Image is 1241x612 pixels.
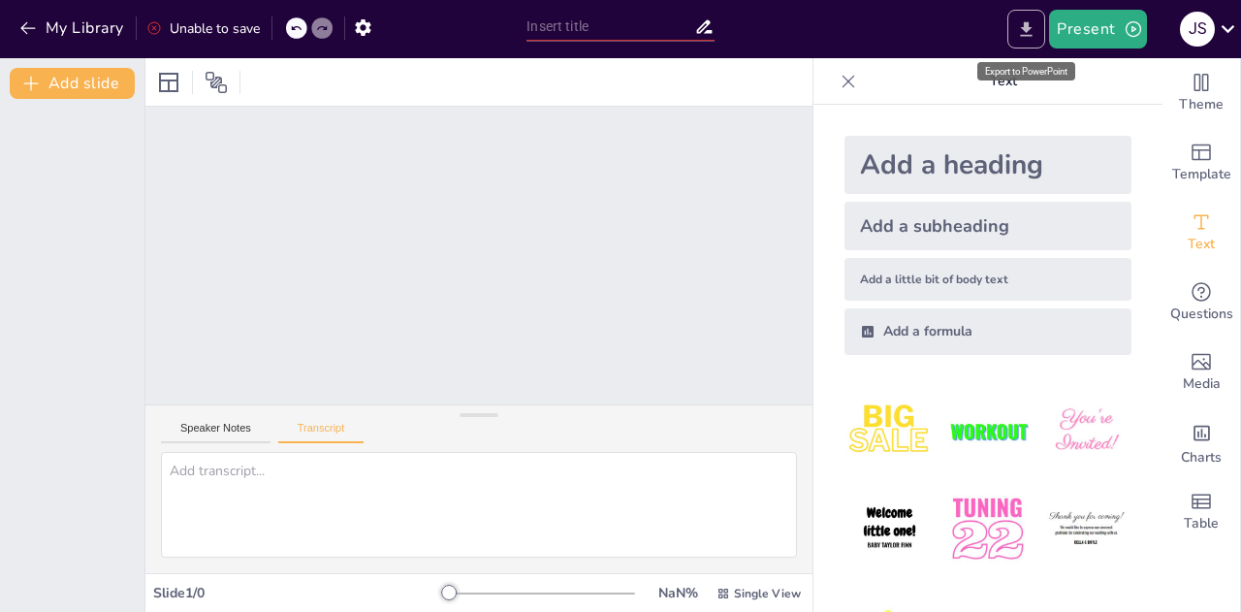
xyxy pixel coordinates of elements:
[844,308,1131,355] div: Add a formula
[1181,447,1222,468] span: Charts
[153,584,449,602] div: Slide 1 / 0
[1180,12,1215,47] div: J S
[146,19,260,38] div: Unable to save
[1162,477,1240,547] div: Add a table
[153,67,184,98] div: Layout
[844,136,1131,194] div: Add a heading
[10,68,135,99] button: Add slide
[1180,10,1215,48] button: J S
[1170,304,1233,325] span: Questions
[1162,58,1240,128] div: Change the overall theme
[654,584,701,602] div: NaN %
[1184,513,1219,534] span: Table
[1162,198,1240,268] div: Add text boxes
[1007,10,1045,48] button: Export to PowerPoint
[942,484,1033,574] img: 5.jpeg
[1041,386,1131,476] img: 3.jpeg
[844,258,1131,301] div: Add a little bit of body text
[1049,10,1146,48] button: Present
[942,386,1033,476] img: 2.jpeg
[1162,268,1240,338] div: Get real-time input from your audience
[844,484,935,574] img: 4.jpeg
[1188,234,1215,255] span: Text
[161,422,270,443] button: Speaker Notes
[526,13,693,41] input: Insert title
[278,422,365,443] button: Transcript
[1183,373,1221,395] span: Media
[1162,338,1240,407] div: Add images, graphics, shapes or video
[864,58,1143,105] p: Text
[205,71,228,94] span: Position
[1179,94,1224,115] span: Theme
[734,586,801,601] span: Single View
[1172,164,1231,185] span: Template
[1162,407,1240,477] div: Add charts and graphs
[15,13,132,44] button: My Library
[844,202,1131,250] div: Add a subheading
[1162,128,1240,198] div: Add ready made slides
[844,386,935,476] img: 1.jpeg
[1041,484,1131,574] img: 6.jpeg
[977,62,1075,81] div: Export to PowerPoint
